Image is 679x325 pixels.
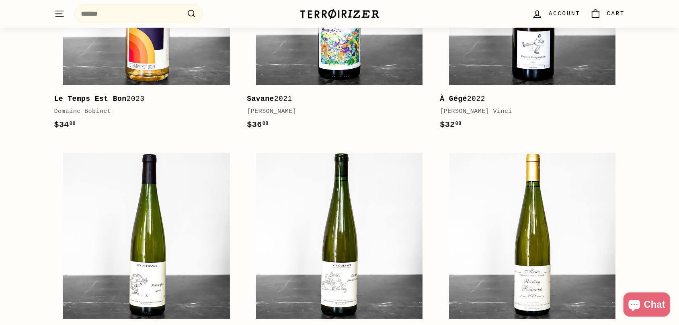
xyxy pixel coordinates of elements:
[70,121,76,127] sup: 00
[440,107,617,117] div: [PERSON_NAME] Vinci
[247,107,424,117] div: [PERSON_NAME]
[54,107,231,117] div: Domaine Bobinet
[621,292,673,319] inbox-online-store-chat: Shopify online store chat
[440,93,617,105] div: 2022
[440,95,467,103] b: À Gégé
[607,9,625,18] span: Cart
[247,120,269,129] span: $36
[455,121,462,127] sup: 00
[247,93,424,105] div: 2021
[527,2,585,26] a: Account
[54,120,76,129] span: $34
[585,2,630,26] a: Cart
[263,121,269,127] sup: 00
[54,95,127,103] b: Le Temps Est Bon
[549,9,580,18] span: Account
[54,93,231,105] div: 2023
[440,120,462,129] span: $32
[247,95,274,103] b: Savane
